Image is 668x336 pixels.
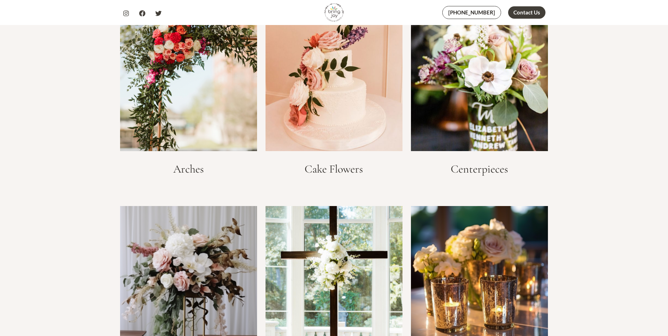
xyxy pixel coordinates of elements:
[155,10,162,17] a: Twitter
[324,3,344,22] img: Bring Joy
[123,10,129,17] a: Instagram
[139,10,145,17] a: Facebook
[411,162,548,176] h3: Centerpieces
[442,6,501,19] a: [PHONE_NUMBER]
[508,6,545,19] a: Contact Us
[120,162,257,176] h3: Arches
[266,162,402,176] h3: Cake Flowers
